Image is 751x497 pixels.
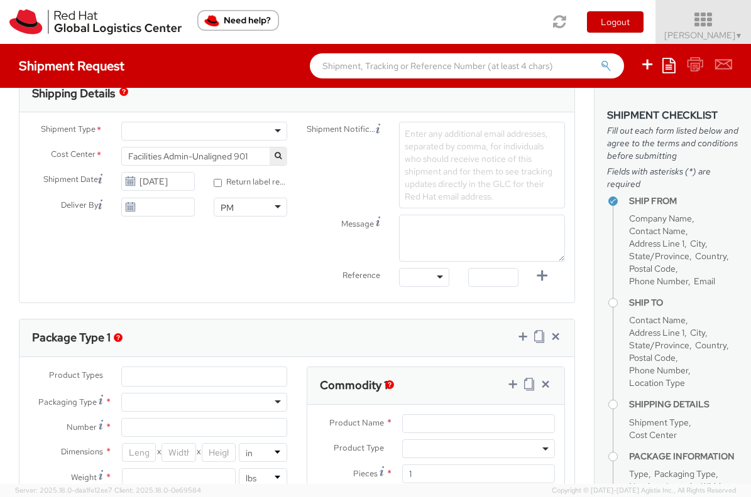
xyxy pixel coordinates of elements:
[694,275,715,287] span: Email
[629,452,738,461] h4: Package Information
[629,352,676,363] span: Postal Code
[114,486,201,494] span: Client: 2025.18.0-0e69584
[162,443,195,462] input: Width
[629,196,738,206] h4: Ship From
[202,443,236,462] input: Height
[629,481,661,492] span: Number
[587,11,644,33] button: Logout
[71,472,97,483] span: Weight
[629,327,684,338] span: Address Line 1
[629,417,689,428] span: Shipment Type
[196,443,202,462] span: X
[607,124,738,162] span: Fill out each form listed below and agree to the terms and conditions before submitting
[607,110,738,121] h3: Shipment Checklist
[307,124,376,137] span: Shipment Notification
[43,174,98,188] span: Shipment Date
[695,339,726,351] span: Country
[353,468,378,479] span: Pieces
[629,339,689,351] span: State/Province
[552,486,736,496] span: Copyright © [DATE]-[DATE] Agistix Inc., All Rights Reserved
[735,31,743,41] span: ▼
[629,225,686,237] span: Contact Name
[629,213,692,224] span: Company Name
[629,275,688,287] span: Phone Number
[122,443,156,462] input: Length
[221,201,234,214] div: PM
[214,179,222,187] input: Return label required
[629,468,649,479] span: Type
[629,263,676,274] span: Postal Code
[19,59,124,73] h4: Shipment Request
[654,468,716,479] span: Packaging Type
[343,270,380,281] span: Reference
[329,417,384,427] span: Product Name
[629,400,738,409] h4: Shipping Details
[41,124,96,138] span: Shipment Type
[197,10,279,31] button: Need help?
[629,377,685,388] span: Location Type
[49,369,103,380] span: Product Types
[15,486,112,494] span: Server: 2025.18.0-daa1fe12ee7
[701,481,724,492] span: Width
[61,200,98,213] span: Deliver By
[320,379,388,392] h3: Commodity 1
[32,331,111,344] h3: Package Type 1
[32,87,115,100] h3: Shipping Details
[214,174,287,188] label: Return label required
[121,147,287,166] span: Facilities Admin-Unaligned 901
[61,446,103,456] span: Dimensions
[51,149,96,163] span: Cost Center
[629,298,738,307] h4: Ship To
[341,218,374,229] span: Message
[629,238,684,249] span: Address Line 1
[9,9,182,35] img: rh-logistics-00dfa346123c4ec078e1.svg
[156,443,162,462] span: X
[690,238,705,249] span: City
[128,151,280,162] span: Facilities Admin-Unaligned 901
[695,250,726,262] span: Country
[629,314,686,326] span: Contact Name
[629,365,688,376] span: Phone Number
[629,250,689,262] span: State/Province
[629,429,677,441] span: Cost Center
[38,397,97,407] span: Packaging Type
[310,53,624,78] input: Shipment, Tracking or Reference Number (at least 4 chars)
[690,327,705,338] span: City
[607,165,738,190] span: Fields with asterisks (*) are required
[405,128,552,202] span: Enter any additional email addresses, separated by comma, for individuals who should receive noti...
[334,442,384,452] span: Product Type
[664,29,743,41] span: [PERSON_NAME]
[666,481,695,492] span: Length
[67,422,97,432] span: Number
